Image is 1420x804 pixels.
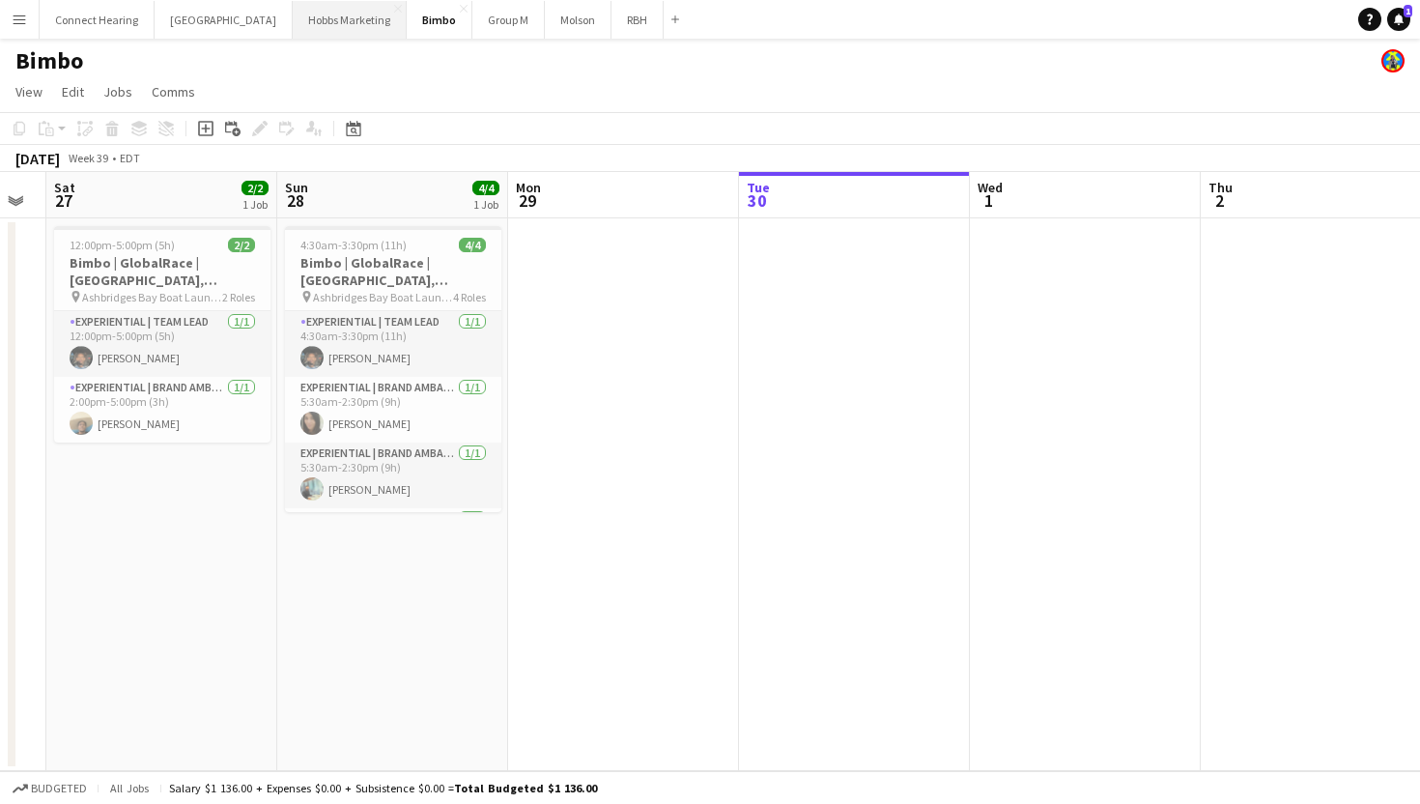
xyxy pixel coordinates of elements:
span: Comms [152,83,195,100]
span: Sat [54,179,75,196]
iframe: Chat Widget [987,31,1420,804]
span: 1 [1404,5,1412,17]
button: [GEOGRAPHIC_DATA] [155,1,293,39]
button: Group M [472,1,545,39]
app-card-role: Experiential | Brand Ambassador1/1 [285,508,501,574]
h3: Bimbo | GlobalRace | [GEOGRAPHIC_DATA], [GEOGRAPHIC_DATA] [285,254,501,289]
h3: Bimbo | GlobalRace | [GEOGRAPHIC_DATA], [GEOGRAPHIC_DATA] [54,254,270,289]
a: Comms [144,79,203,104]
div: 1 Job [473,197,498,212]
span: 4/4 [459,238,486,252]
span: Sun [285,179,308,196]
span: 12:00pm-5:00pm (5h) [70,238,175,252]
span: 4/4 [472,181,499,195]
span: Tue [747,179,770,196]
app-card-role: Experiential | Team Lead1/112:00pm-5:00pm (5h)[PERSON_NAME] [54,311,270,377]
span: Mon [516,179,541,196]
span: 1 [975,189,1003,212]
button: RBH [611,1,664,39]
app-card-role: Experiential | Brand Ambassador1/12:00pm-5:00pm (3h)[PERSON_NAME] [54,377,270,443]
div: Salary $1 136.00 + Expenses $0.00 + Subsistence $0.00 = [169,781,597,795]
span: Total Budgeted $1 136.00 [454,781,597,795]
span: 4:30am-3:30pm (11h) [300,238,407,252]
button: Bimbo [407,1,472,39]
button: Connect Hearing [40,1,155,39]
span: 27 [51,189,75,212]
app-card-role: Experiential | Brand Ambassador1/15:30am-2:30pm (9h)[PERSON_NAME] [285,443,501,508]
span: 2/2 [228,238,255,252]
button: Hobbs Marketing [293,1,407,39]
app-job-card: 12:00pm-5:00pm (5h)2/2Bimbo | GlobalRace | [GEOGRAPHIC_DATA], [GEOGRAPHIC_DATA] Ashbridges Bay Bo... [54,226,270,443]
span: 29 [513,189,541,212]
span: 28 [282,189,308,212]
div: EDT [120,151,140,165]
span: Jobs [103,83,132,100]
div: [DATE] [15,149,60,168]
button: Molson [545,1,611,39]
a: Edit [54,79,92,104]
span: 2/2 [241,181,269,195]
span: Budgeted [31,782,87,795]
span: 30 [744,189,770,212]
button: Budgeted [10,778,90,799]
span: Wed [978,179,1003,196]
span: All jobs [106,781,153,795]
h1: Bimbo [15,46,83,75]
span: View [15,83,43,100]
a: 1 [1387,8,1410,31]
span: 4 Roles [453,290,486,304]
span: Week 39 [64,151,112,165]
span: Ashbridges Bay Boat Launch [313,290,453,304]
span: 2 Roles [222,290,255,304]
span: Ashbridges Bay Boat Launch [82,290,222,304]
app-card-role: Experiential | Team Lead1/14:30am-3:30pm (11h)[PERSON_NAME] [285,311,501,377]
a: Jobs [96,79,140,104]
a: View [8,79,50,104]
div: 1 Job [242,197,268,212]
app-card-role: Experiential | Brand Ambassador1/15:30am-2:30pm (9h)[PERSON_NAME] [285,377,501,443]
span: Edit [62,83,84,100]
app-job-card: 4:30am-3:30pm (11h)4/4Bimbo | GlobalRace | [GEOGRAPHIC_DATA], [GEOGRAPHIC_DATA] Ashbridges Bay Bo... [285,226,501,512]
